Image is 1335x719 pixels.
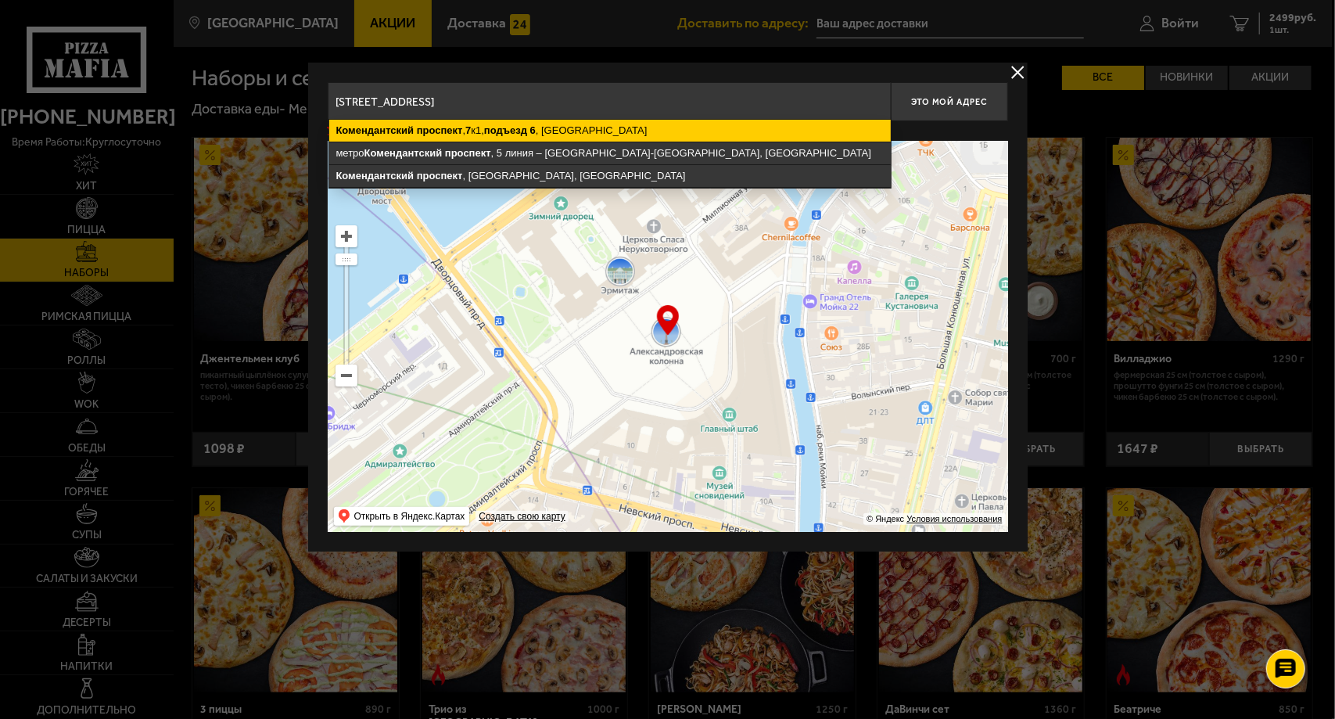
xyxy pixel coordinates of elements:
[336,124,414,136] ymaps: Комендантский
[336,170,414,182] ymaps: Комендантский
[417,124,463,136] ymaps: проспект
[465,124,471,136] ymaps: 7
[911,97,986,107] span: Это мой адрес
[891,82,1008,121] button: Это мой адрес
[364,147,443,159] ymaps: Комендантский
[476,511,568,523] a: Создать свою карту
[484,124,527,136] ymaps: подъезд
[329,120,891,142] ymaps: , к1, , [GEOGRAPHIC_DATA]
[328,82,891,121] input: Введите адрес доставки
[328,125,548,138] p: Укажите дом на карте или в поле ввода
[445,147,491,159] ymaps: проспект
[329,165,891,187] ymaps: , [GEOGRAPHIC_DATA], [GEOGRAPHIC_DATA]
[354,507,465,526] ymaps: Открыть в Яндекс.Картах
[334,507,470,526] ymaps: Открыть в Яндекс.Картах
[417,170,463,182] ymaps: проспект
[906,514,1002,523] a: Условия использования
[329,142,891,164] ymaps: метро , 5 линия – [GEOGRAPHIC_DATA]-[GEOGRAPHIC_DATA], [GEOGRAPHIC_DATA]
[530,124,536,136] ymaps: 6
[867,514,904,523] ymaps: © Яндекс
[1008,63,1028,82] button: delivery type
